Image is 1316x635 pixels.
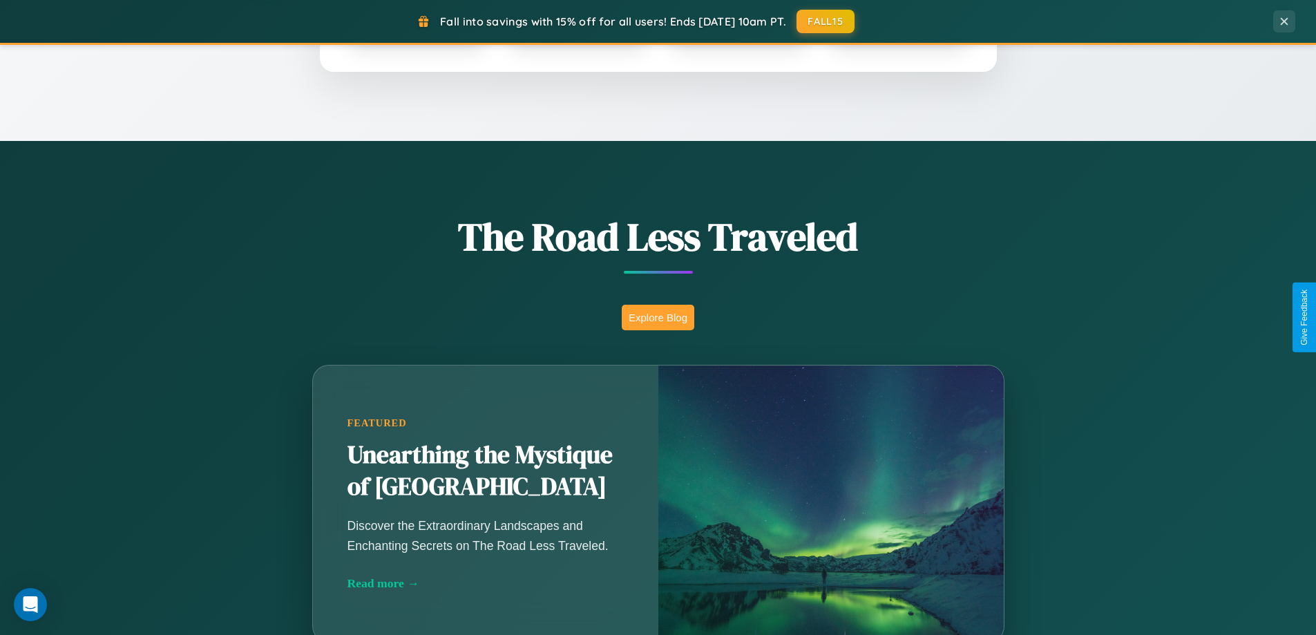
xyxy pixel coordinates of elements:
span: Fall into savings with 15% off for all users! Ends [DATE] 10am PT. [440,15,786,28]
div: Read more → [347,576,624,591]
button: Explore Blog [622,305,694,330]
div: Give Feedback [1299,290,1309,345]
p: Discover the Extraordinary Landscapes and Enchanting Secrets on The Road Less Traveled. [347,516,624,555]
div: Featured [347,417,624,429]
div: Open Intercom Messenger [14,588,47,621]
h2: Unearthing the Mystique of [GEOGRAPHIC_DATA] [347,439,624,503]
h1: The Road Less Traveled [244,210,1073,263]
button: FALL15 [797,10,855,33]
